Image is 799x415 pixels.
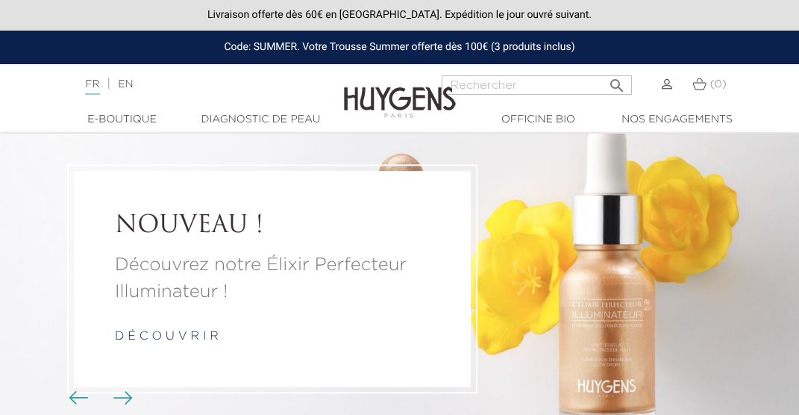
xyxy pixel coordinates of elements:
[469,112,608,128] a: Officine Bio
[344,63,456,120] img: Huygens
[78,75,322,93] div: |
[115,252,430,305] a: Découvrez notre Élixir Perfecteur Illuminateur !
[442,75,632,95] input: Rechercher
[192,112,330,128] a: Diagnostic de peau
[75,387,123,410] div: Boutons du carrousel
[710,79,727,90] span: (0)
[118,79,133,90] a: EN
[608,112,747,128] a: Nos engagements
[115,212,430,240] a: NOUVEAU !
[53,112,192,128] a: E-Boutique
[604,71,630,91] button: 
[85,79,99,95] a: FR
[608,72,626,90] i: 
[115,331,219,343] a: d é c o u v r i r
